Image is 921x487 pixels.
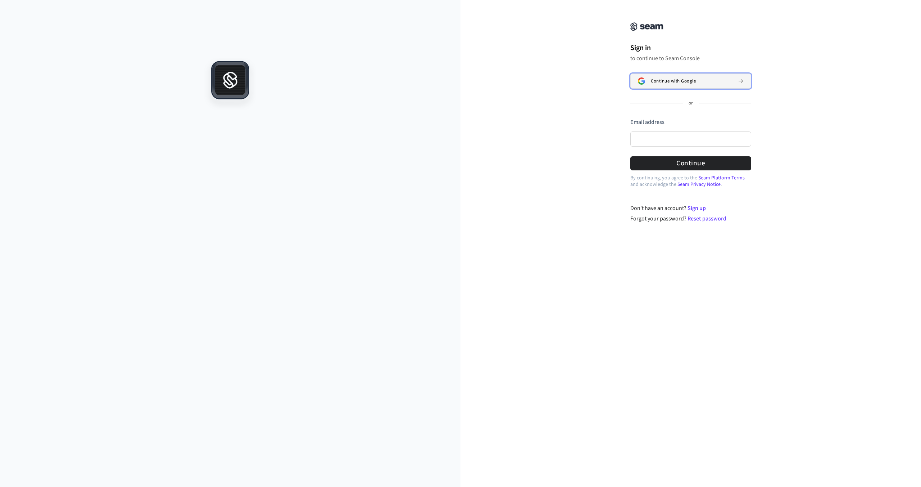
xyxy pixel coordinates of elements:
[689,100,693,107] p: or
[630,118,664,126] label: Email address
[630,55,751,62] p: to continue to Seam Console
[630,214,752,223] div: Forgot your password?
[698,174,745,182] a: Seam Platform Terms
[630,43,751,53] h1: Sign in
[677,181,721,188] a: Seam Privacy Notice
[630,175,751,188] p: By continuing, you agree to the and acknowledge the .
[630,73,751,89] button: Sign in with GoogleContinue with Google
[688,204,706,212] a: Sign up
[638,77,645,85] img: Sign in with Google
[630,156,751,170] button: Continue
[630,204,752,213] div: Don't have an account?
[688,215,726,223] a: Reset password
[651,78,696,84] span: Continue with Google
[630,22,663,31] img: Seam Console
